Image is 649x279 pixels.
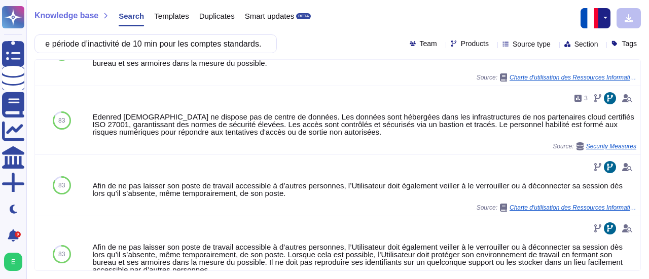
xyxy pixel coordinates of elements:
span: 83 [58,117,65,124]
span: Section [574,41,598,48]
span: Duplicates [199,12,235,20]
span: Charte d'utilisation des Ressources Informatiques et d'accès aux données.pdf [510,205,636,211]
span: Source: [477,73,636,82]
span: Products [461,40,489,47]
span: Search [119,12,144,20]
span: Source type [513,41,551,48]
span: 3 [584,95,588,101]
span: Tags [622,40,637,47]
span: Source: [553,142,636,150]
div: Afin de ne pas laisser son poste de travail accessible à d’autres personnes, l’Utilisateur doit é... [92,182,636,197]
button: user [2,251,29,273]
span: Templates [154,12,189,20]
span: Security Measures [586,143,636,149]
div: Edenred [DEMOGRAPHIC_DATA] ne dispose pas de centre de données. Les données sont hébergées dans l... [92,113,636,136]
img: user [4,253,22,271]
div: BETA [296,13,311,19]
div: Afin de ne pas laisser son poste de travail accessible à d’autres personnes, l’Utilisateur doit é... [92,243,636,273]
input: Search a question or template... [40,35,266,53]
div: Afin de ne pas laisser son poste de travail accessible à d’autres personnes, l’Utilisateur doit é... [92,44,636,67]
div: 9 [15,231,21,237]
span: 83 [58,182,65,188]
span: Charte d'utilisation des Ressources Informatiques et d'accès aux données.pdf [510,74,636,81]
span: Knowledge base [34,12,98,20]
img: fr [581,8,601,28]
span: Smart updates [245,12,295,20]
span: Source: [477,204,636,212]
span: Team [420,40,437,47]
span: 83 [58,251,65,257]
